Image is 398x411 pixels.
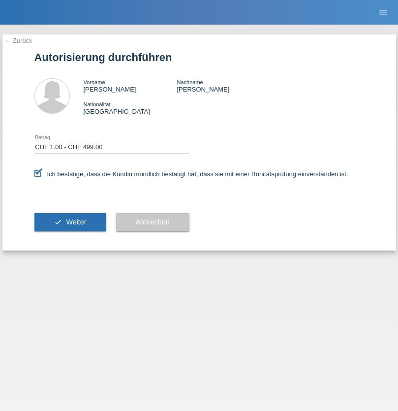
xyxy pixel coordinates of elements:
[34,51,364,63] h1: Autorisierung durchführen
[378,8,388,18] i: menu
[34,170,348,178] label: Ich bestätige, dass die Kundin mündlich bestätigt hat, dass sie mit einer Bonitätsprüfung einvers...
[373,9,393,15] a: menu
[5,37,32,44] a: ← Zurück
[84,79,105,85] span: Vorname
[177,78,270,93] div: [PERSON_NAME]
[66,218,86,226] span: Weiter
[54,218,62,226] i: check
[84,100,177,115] div: [GEOGRAPHIC_DATA]
[34,213,106,232] button: check Weiter
[136,218,170,226] span: Abbrechen
[84,78,177,93] div: [PERSON_NAME]
[84,101,111,107] span: Nationalität
[116,213,189,232] button: Abbrechen
[177,79,203,85] span: Nachname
